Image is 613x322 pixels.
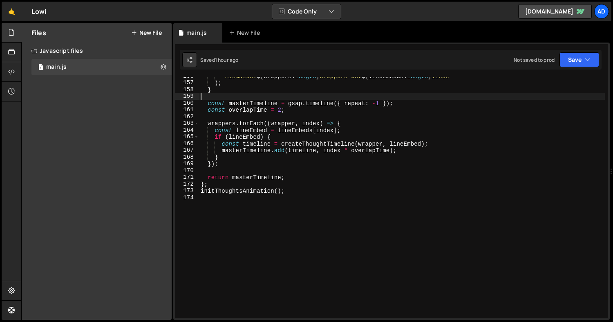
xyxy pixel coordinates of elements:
div: 174 [175,194,199,201]
div: Not saved to prod [514,56,555,63]
div: 160 [175,100,199,107]
div: 173 [175,187,199,194]
div: 1 hour ago [215,56,239,63]
div: 17330/48110.js [31,59,172,75]
div: 158 [175,86,199,93]
div: 163 [175,120,199,127]
a: Ad [594,4,609,19]
div: Javascript files [22,43,172,59]
div: 161 [175,106,199,113]
div: 166 [175,140,199,147]
div: 162 [175,113,199,120]
div: Lowi [31,7,47,16]
div: 167 [175,147,199,154]
button: Code Only [272,4,341,19]
div: main.js [186,29,207,37]
div: 170 [175,167,199,174]
div: 164 [175,127,199,134]
div: 171 [175,174,199,181]
div: 172 [175,181,199,188]
div: 169 [175,160,199,167]
div: New File [229,29,263,37]
div: 165 [175,133,199,140]
span: 1 [38,65,43,71]
div: main.js [46,63,67,71]
div: 159 [175,93,199,100]
div: 157 [175,79,199,86]
button: New File [131,29,162,36]
button: Save [559,52,599,67]
div: Saved [200,56,238,63]
a: [DOMAIN_NAME] [518,4,592,19]
div: 168 [175,154,199,161]
a: 🤙 [2,2,22,21]
h2: Files [31,28,46,37]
